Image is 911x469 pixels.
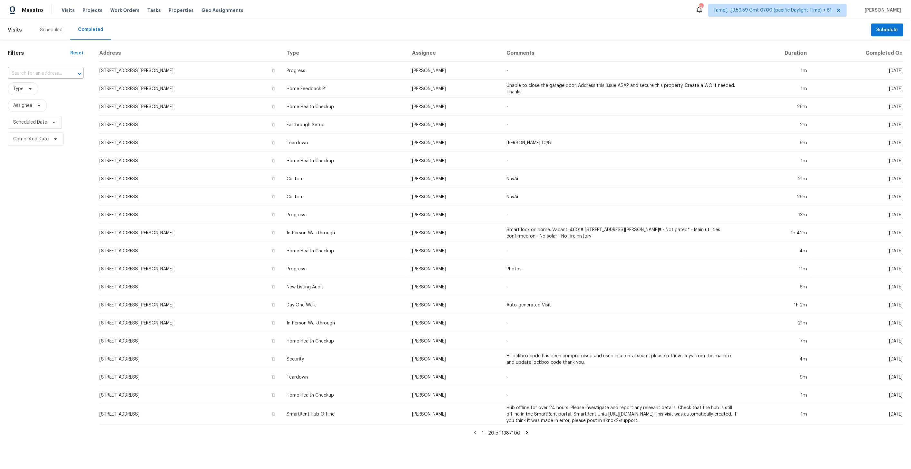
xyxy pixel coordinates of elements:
td: 21m [743,314,812,332]
td: [STREET_ADDRESS][PERSON_NAME] [99,314,282,332]
span: Tasks [147,8,161,13]
td: NavAi [501,188,743,206]
td: - [501,62,743,80]
td: [STREET_ADDRESS] [99,386,282,404]
td: [DATE] [812,296,903,314]
td: - [501,242,743,260]
td: Teardown [281,134,407,152]
td: 9m [743,368,812,386]
span: Scheduled Date [13,119,47,126]
td: [PERSON_NAME] [407,116,501,134]
button: Copy Address [270,374,276,380]
td: 1h 42m [743,224,812,242]
td: [DATE] [812,134,903,152]
td: [DATE] [812,404,903,425]
td: [PERSON_NAME] [407,368,501,386]
td: 4m [743,242,812,260]
td: - [501,314,743,332]
button: Copy Address [270,104,276,109]
td: 1m [743,404,812,425]
span: Maestro [22,7,43,14]
td: [DATE] [812,98,903,116]
td: [STREET_ADDRESS] [99,116,282,134]
span: Properties [169,7,194,14]
button: Copy Address [270,158,276,164]
td: 7m [743,332,812,350]
td: [PERSON_NAME] [407,80,501,98]
th: Address [99,45,282,62]
span: Completed Date [13,136,49,142]
td: [PERSON_NAME] [407,152,501,170]
td: [STREET_ADDRESS][PERSON_NAME] [99,260,282,278]
td: [PERSON_NAME] [407,350,501,368]
td: Unable to close the garage door. Address this issue ASAP and secure this property. Create a WO if... [501,80,743,98]
button: Copy Address [270,194,276,200]
td: [STREET_ADDRESS] [99,242,282,260]
td: Home Health Checkup [281,386,407,404]
th: Assignee [407,45,501,62]
td: [STREET_ADDRESS] [99,188,282,206]
td: [DATE] [812,242,903,260]
td: Home Health Checkup [281,152,407,170]
td: Hub offline for over 24 hours. Please investigate and report any relevant details. Check that the... [501,404,743,425]
td: [PERSON_NAME] [407,188,501,206]
td: [DATE] [812,62,903,80]
td: [STREET_ADDRESS][PERSON_NAME] [99,80,282,98]
td: [STREET_ADDRESS] [99,134,282,152]
span: Schedule [877,26,898,34]
td: [DATE] [812,368,903,386]
button: Schedule [871,23,903,37]
td: [DATE] [812,116,903,134]
td: [DATE] [812,206,903,224]
td: [DATE] [812,152,903,170]
td: In-Person Walkthrough [281,314,407,332]
th: Type [281,45,407,62]
td: Teardown [281,368,407,386]
td: 2m [743,116,812,134]
button: Copy Address [270,122,276,127]
button: Copy Address [270,338,276,344]
td: [PERSON_NAME] 10/8 [501,134,743,152]
td: Home Health Checkup [281,242,407,260]
button: Copy Address [270,392,276,398]
td: [PERSON_NAME] [407,260,501,278]
th: Comments [501,45,743,62]
td: [STREET_ADDRESS][PERSON_NAME] [99,62,282,80]
td: [STREET_ADDRESS][PERSON_NAME] [99,224,282,242]
td: [STREET_ADDRESS] [99,350,282,368]
td: [PERSON_NAME] [407,296,501,314]
td: Progress [281,62,407,80]
td: Home Feedback P1 [281,80,407,98]
td: 11m [743,260,812,278]
td: 13m [743,206,812,224]
span: Type [13,86,24,92]
div: 746 [699,4,703,10]
button: Copy Address [270,68,276,73]
td: Hi lockbox code has been compromised and used in a rental scam, please retrieve keys from the mai... [501,350,743,368]
td: - [501,116,743,134]
button: Open [75,69,84,78]
td: Progress [281,206,407,224]
td: [DATE] [812,224,903,242]
td: [PERSON_NAME] [407,278,501,296]
td: - [501,332,743,350]
td: Photos [501,260,743,278]
td: 1h 2m [743,296,812,314]
td: In-Person Walkthrough [281,224,407,242]
td: Auto-generated Visit [501,296,743,314]
td: [PERSON_NAME] [407,404,501,425]
button: Copy Address [270,140,276,145]
button: Copy Address [270,176,276,182]
td: Day One Walk [281,296,407,314]
span: Visits [62,7,75,14]
td: Progress [281,260,407,278]
td: [DATE] [812,350,903,368]
td: [STREET_ADDRESS] [99,332,282,350]
td: Smart lock on home. Vacant. 4601# [STREET_ADDRESS][PERSON_NAME]# - Not gated* - Main utilities co... [501,224,743,242]
td: Custom [281,170,407,188]
span: Geo Assignments [201,7,243,14]
td: NavAi [501,170,743,188]
td: 6m [743,278,812,296]
span: [PERSON_NAME] [862,7,901,14]
input: Search for an address... [8,69,65,79]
